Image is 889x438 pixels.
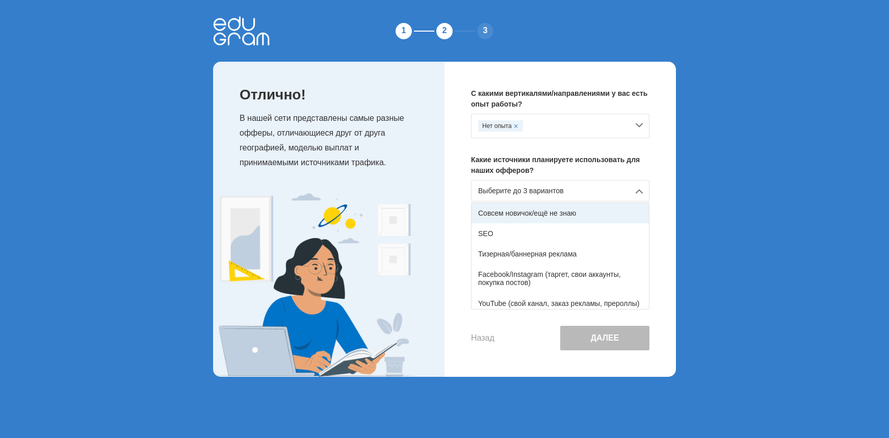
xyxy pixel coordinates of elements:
[394,21,414,41] div: 1
[472,244,649,264] div: Тизерная/баннерная реклама
[478,120,523,132] div: Нет опыта
[240,88,424,101] p: Отлично!
[471,180,649,201] div: Выберите до 3 вариантов
[560,326,649,350] button: Далее
[472,203,649,223] div: Совсем новичок/ещё не знаю
[240,111,424,170] p: В нашей сети представлены самые разные офферы, отличающиеся друг от друга географией, моделью вып...
[471,333,494,343] button: Назад
[434,21,455,41] div: 2
[471,154,649,176] p: Какие источники планируете использовать для наших офферов?
[472,264,649,293] div: Facebook/Instagram (таргет, свои аккаунты, покупка постов)
[471,88,649,110] p: С какими вертикалями/направлениями у вас есть опыт работы?
[213,193,417,377] img: Expert Image
[475,21,495,41] div: 3
[472,223,649,244] div: SEO
[472,293,649,314] div: YouTube (свой канал, заказ рекламы, прероллы)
